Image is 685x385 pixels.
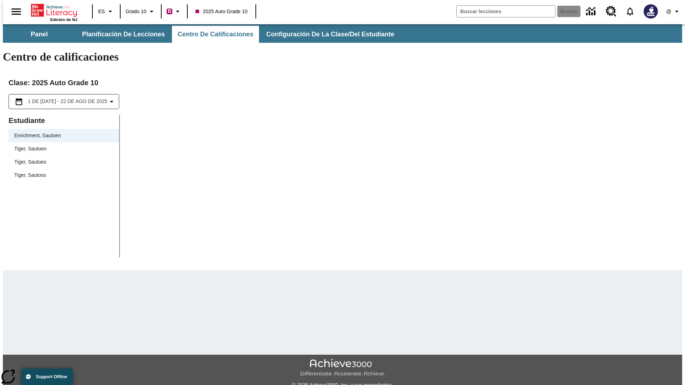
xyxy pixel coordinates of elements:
span: Grado 10 [126,8,146,15]
span: @ [666,8,671,15]
span: 2025 Auto Grade 10 [196,8,247,15]
div: Subbarra de navegación [3,26,401,43]
a: Portada [31,3,77,17]
a: Centro de información [582,2,602,21]
span: Enrichment, Sautoen [14,132,113,139]
button: Configuración de la clase/del estudiante [260,26,400,43]
button: Abrir el menú lateral [6,1,27,22]
div: Tiger, Sautoen [9,142,119,155]
button: Perfil/Configuración [662,5,685,18]
button: Panel [4,26,75,43]
button: Centro de calificaciones [172,26,259,43]
button: Planificación de lecciones [76,26,171,43]
button: Lenguaje: ES, Selecciona un idioma [95,5,118,18]
a: Notificaciones [621,2,639,21]
a: Centro de recursos, Se abrirá en una pestaña nueva. [602,2,621,21]
span: Tiger, Sautoss [14,171,113,179]
span: Tiger, Sautoen [14,145,113,153]
span: 1 de [DATE] - 22 de ago de 2025 [28,98,107,105]
div: Enrichment, Sautoen [9,129,119,142]
button: Grado: Grado 10, Elige un grado [123,5,159,18]
p: Estudiante [9,115,119,126]
img: Achieve3000 Differentiate Accelerate Achieve [300,359,385,377]
button: Support Offline [21,369,73,385]
span: B [168,7,171,16]
button: Boost El color de la clase es rojo violeta. Cambiar el color de la clase. [164,5,185,18]
span: Support Offline [36,374,67,379]
div: Subbarra de navegación [3,24,682,43]
button: Escoja un nuevo avatar [639,2,662,21]
img: Avatar [644,4,658,19]
span: Tiger, Sautoes [14,158,113,166]
input: Buscar campo [457,6,555,17]
button: Seleccione el intervalo de fechas opción del menú [12,97,116,106]
span: Edición de NJ [50,17,77,22]
h1: Centro de calificaciones [3,50,682,63]
div: Portada [31,2,77,22]
svg: Collapse Date Range Filter [107,97,116,106]
div: Tiger, Sautoes [9,155,119,169]
span: ES [98,8,105,15]
h2: Clase : 2025 Auto Grade 10 [9,77,676,88]
div: Tiger, Sautoss [9,169,119,182]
